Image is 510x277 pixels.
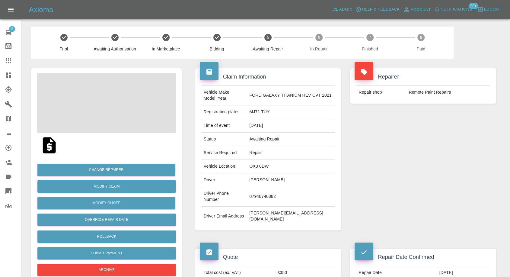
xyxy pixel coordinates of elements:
h4: Repairer [355,73,492,81]
text: 7 [369,35,371,40]
h4: Repair Date Confirmed [355,253,492,261]
text: 8 [420,35,422,40]
button: Notifications [432,5,473,14]
td: MJ71 TUY [247,105,335,119]
span: In Repair [296,46,342,52]
span: Help & Feedback [362,6,400,13]
span: 2 [9,26,15,32]
td: Driver [201,173,247,187]
span: Logout [484,6,501,13]
button: Logout [476,5,503,14]
a: Account [401,5,432,14]
td: OX3 0DW [247,160,335,173]
img: qt_1RzwGDA4aDea5wMjMLC8q14X [40,136,59,155]
span: Bidding [194,46,240,52]
td: FORD GALAXY TITANIUM HEV CVT 2021 [247,86,335,105]
button: Help & Feedback [354,5,401,14]
button: Override Repair Date [37,214,176,226]
span: Awaiting Authorisation [92,46,138,52]
button: Modify Quote [37,197,175,209]
span: Fnol [41,46,87,52]
td: Driver Email Address [201,207,247,226]
h5: Axioma [29,5,53,14]
a: Modify Claim [37,180,176,193]
td: Driver Phone Number [201,187,247,207]
button: Archive [37,264,176,276]
button: Submit Payment [37,247,176,259]
span: In Marketplace [143,46,189,52]
span: Finished [347,46,393,52]
td: Repair [247,146,335,160]
td: Time of event [201,119,247,133]
span: Admin [339,6,352,13]
td: Repair shop [356,86,406,99]
span: Account [411,6,431,13]
td: Service Required [201,146,247,160]
td: [PERSON_NAME][EMAIL_ADDRESS][DOMAIN_NAME] [247,207,335,226]
h4: Claim Information [200,73,337,81]
span: Paid [398,46,444,52]
td: [PERSON_NAME] [247,173,335,187]
button: Open drawer [4,2,18,17]
td: [DATE] [247,119,335,133]
text: 5 [267,35,269,40]
h4: Quote [200,253,337,261]
button: Change Repairer [37,164,175,176]
td: Registration plates [201,105,247,119]
td: Status [201,133,247,146]
td: Awaiting Repair [247,133,335,146]
button: Rollback [37,230,176,243]
span: 99+ [469,3,478,9]
td: 07940740382 [247,187,335,207]
td: Remote Paint Repairs [406,86,490,99]
td: Vehicle Make, Model, Year [201,86,247,105]
span: Notifications [441,6,472,13]
span: Awaiting Repair [245,46,291,52]
td: Vehicle Location [201,160,247,173]
a: Admin [331,5,354,14]
text: 6 [318,35,320,40]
